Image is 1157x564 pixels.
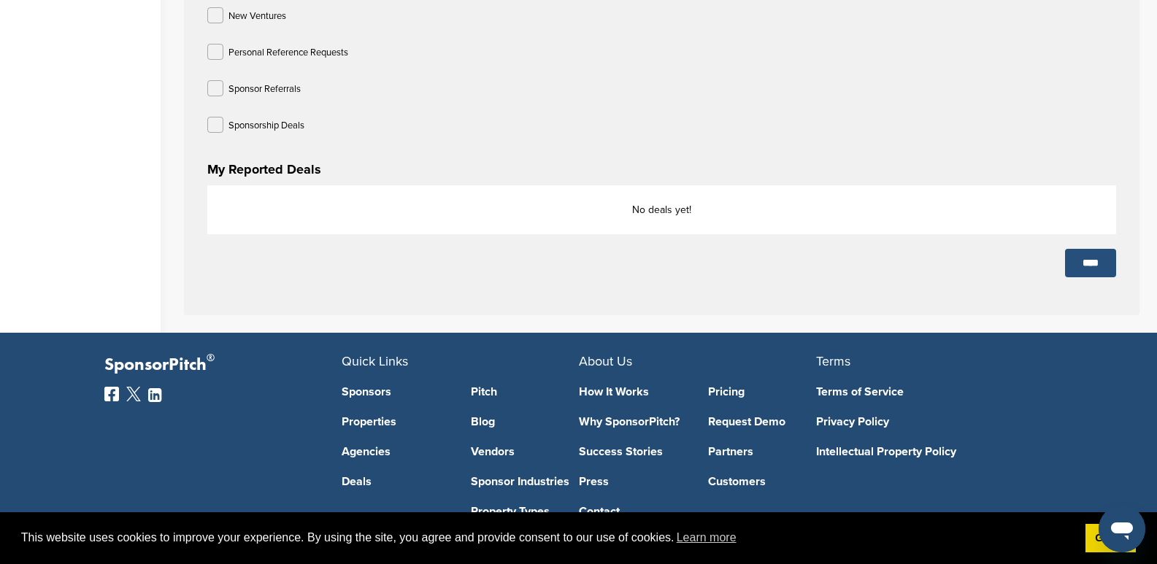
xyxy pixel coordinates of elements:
[708,416,816,428] a: Request Demo
[1099,506,1145,552] iframe: Button to launch messaging window
[708,446,816,457] a: Partners
[21,527,1074,549] span: This website uses cookies to improve your experience. By using the site, you agree and provide co...
[471,506,579,517] a: Property Types
[579,353,632,369] span: About Us
[228,44,348,62] p: Personal Reference Requests
[228,117,304,135] p: Sponsorship Deals
[228,80,301,98] p: Sponsor Referrals
[104,387,119,401] img: Facebook
[223,201,1101,219] p: No deals yet!
[471,416,579,428] a: Blog
[471,386,579,398] a: Pitch
[708,386,816,398] a: Pricing
[228,7,286,26] p: New Ventures
[471,476,579,487] a: Sponsor Industries
[126,387,141,401] img: Twitter
[579,506,687,517] a: Contact
[342,416,450,428] a: Properties
[816,353,850,369] span: Terms
[342,476,450,487] a: Deals
[342,386,450,398] a: Sponsors
[579,476,687,487] a: Press
[579,386,687,398] a: How It Works
[816,386,1031,398] a: Terms of Service
[1085,524,1136,553] a: dismiss cookie message
[708,476,816,487] a: Customers
[579,446,687,457] a: Success Stories
[816,446,1031,457] a: Intellectual Property Policy
[579,416,687,428] a: Why SponsorPitch?
[471,446,579,457] a: Vendors
[104,355,342,376] p: SponsorPitch
[207,349,215,367] span: ®
[816,416,1031,428] a: Privacy Policy
[674,527,739,549] a: learn more about cookies
[342,353,408,369] span: Quick Links
[342,446,450,457] a: Agencies
[207,159,1116,179] h3: My Reported Deals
